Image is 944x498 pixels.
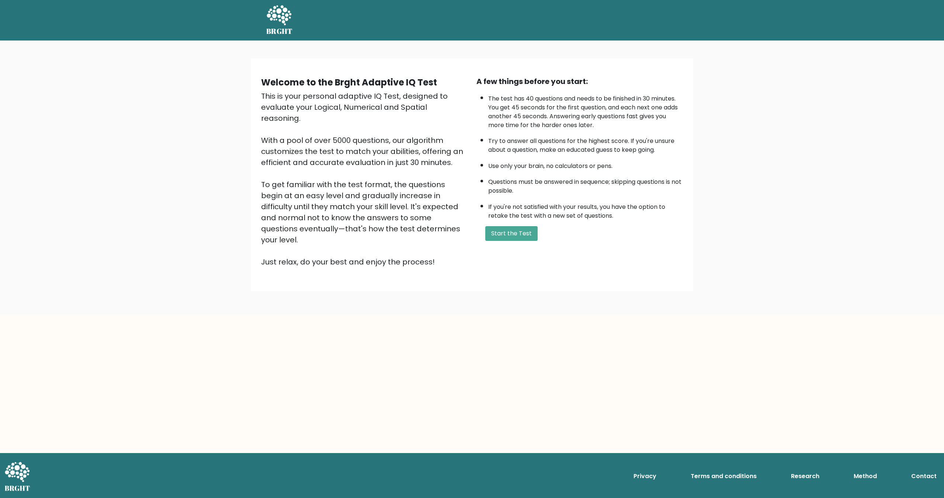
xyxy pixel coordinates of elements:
[788,469,822,484] a: Research
[488,91,683,130] li: The test has 40 questions and needs to be finished in 30 minutes. You get 45 seconds for the firs...
[266,3,293,38] a: BRGHT
[261,76,437,88] b: Welcome to the Brght Adaptive IQ Test
[908,469,940,484] a: Contact
[631,469,659,484] a: Privacy
[851,469,880,484] a: Method
[261,91,468,267] div: This is your personal adaptive IQ Test, designed to evaluate your Logical, Numerical and Spatial ...
[476,76,683,87] div: A few things before you start:
[488,133,683,154] li: Try to answer all questions for the highest score. If you're unsure about a question, make an edu...
[485,226,538,241] button: Start the Test
[266,27,293,36] h5: BRGHT
[488,158,683,171] li: Use only your brain, no calculators or pens.
[688,469,760,484] a: Terms and conditions
[488,174,683,195] li: Questions must be answered in sequence; skipping questions is not possible.
[488,199,683,220] li: If you're not satisfied with your results, you have the option to retake the test with a new set ...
